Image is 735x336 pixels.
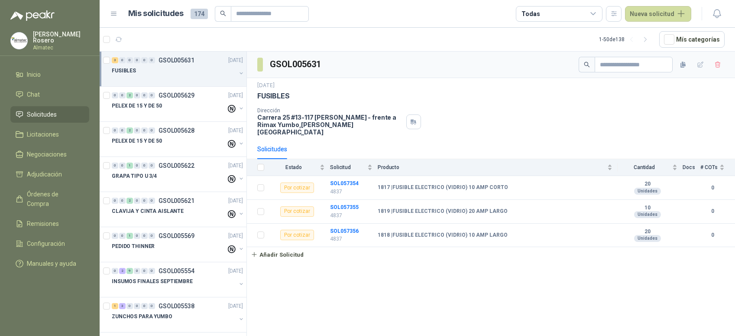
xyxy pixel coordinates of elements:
a: SOL057355 [330,204,359,210]
div: 0 [149,127,155,134]
div: Unidades [634,211,661,218]
p: [DATE] [228,56,243,65]
b: 1818 | FUSIBLE ELECTRICO (VIDRIO) 10 AMP LARGO [378,232,508,239]
div: 1 [112,303,118,309]
p: FUSIBLES [112,67,136,75]
div: 0 [149,92,155,98]
a: Configuración [10,235,89,252]
button: Añadir Solicitud [247,247,308,262]
span: Negociaciones [27,150,67,159]
div: 3 [119,303,126,309]
p: GSOL005621 [159,198,194,204]
div: 0 [112,92,118,98]
div: 1 [126,233,133,239]
p: GSOL005631 [159,57,194,63]
div: 0 [126,303,133,309]
div: 0 [149,163,155,169]
p: CLAVIJA Y CINTA AISLANTE [112,207,184,215]
a: Añadir Solicitud [247,247,735,262]
span: # COTs [700,164,718,170]
div: Solicitudes [257,144,287,154]
div: 2 [126,127,133,134]
p: GSOL005622 [159,163,194,169]
div: 0 [134,127,140,134]
div: 0 [119,163,126,169]
p: PEDIDO THINNER [112,242,155,251]
th: # COTs [700,159,735,176]
img: Company Logo [11,33,27,49]
span: Remisiones [27,219,59,228]
p: [PERSON_NAME] Rosero [33,31,89,43]
a: 0 0 2 0 0 0 GSOL005629[DATE] PELEX DE 15 Y DE 50 [112,90,245,118]
button: Nueva solicitud [625,6,691,22]
div: 0 [112,127,118,134]
p: [DATE] [228,302,243,310]
div: 0 [134,233,140,239]
div: 0 [141,92,148,98]
div: 0 [119,198,126,204]
span: 174 [191,9,208,19]
p: PELEX DE 15 Y DE 50 [112,102,162,110]
div: 0 [112,163,118,169]
a: Remisiones [10,215,89,232]
div: 0 [134,198,140,204]
b: 1817 | FUSIBLE ELECTRICO (VIDRIO) 10 AMP CORTO [378,184,508,191]
span: Solicitudes [27,110,57,119]
a: SOL057354 [330,180,359,186]
div: 9 [126,268,133,274]
p: [DATE] [228,91,243,100]
div: 0 [141,127,148,134]
b: 0 [700,184,725,192]
a: SOL057356 [330,228,359,234]
div: 0 [149,57,155,63]
div: 0 [126,57,133,63]
div: 1 [126,163,133,169]
span: Solicitud [330,164,366,170]
span: Cantidad [618,164,670,170]
div: 0 [112,268,118,274]
div: 0 [141,233,148,239]
div: 0 [149,198,155,204]
div: Por cotizar [280,230,314,240]
p: GSOL005554 [159,268,194,274]
div: 3 [112,57,118,63]
div: 0 [141,303,148,309]
div: 1 - 50 de 138 [599,33,652,46]
button: Mís categorías [659,31,725,48]
div: 2 [126,92,133,98]
div: 0 [134,303,140,309]
div: 0 [141,163,148,169]
b: 0 [700,207,725,215]
div: Por cotizar [280,206,314,217]
p: 4837 [330,188,372,196]
b: 1819 | FUSIBLE ELECTRICO (VIDRIO) 20 AMP LARGO [378,208,508,215]
span: Inicio [27,70,41,79]
th: Docs [683,159,700,176]
th: Solicitud [330,159,378,176]
p: [DATE] [228,127,243,135]
div: 0 [134,268,140,274]
div: 0 [112,198,118,204]
span: Licitaciones [27,130,59,139]
p: GSOL005628 [159,127,194,134]
div: 0 [149,233,155,239]
div: 0 [134,57,140,63]
span: Chat [27,90,40,99]
p: GSOL005538 [159,303,194,309]
p: GRAPA TIPO U 3/4 [112,172,157,180]
p: 4837 [330,212,372,220]
div: 0 [141,198,148,204]
span: search [220,10,226,16]
th: Producto [378,159,618,176]
p: Almatec [33,45,89,50]
span: Manuales y ayuda [27,259,76,268]
span: Producto [378,164,605,170]
p: FUSIBLES [257,91,290,101]
a: Chat [10,86,89,103]
div: Por cotizar [280,183,314,193]
div: 0 [149,268,155,274]
a: Negociaciones [10,146,89,163]
div: 0 [119,57,126,63]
